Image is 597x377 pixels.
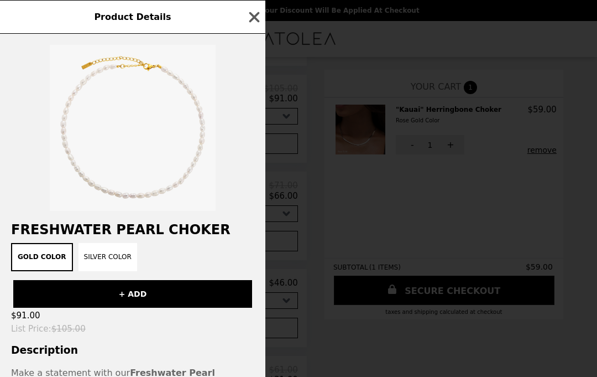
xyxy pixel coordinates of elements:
span: Product Details [94,12,171,22]
span: $105.00 [51,324,86,334]
button: + ADD [13,280,252,308]
button: Silver Color [78,243,137,271]
img: Gold Color [50,45,216,211]
button: Gold Color [11,243,73,271]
